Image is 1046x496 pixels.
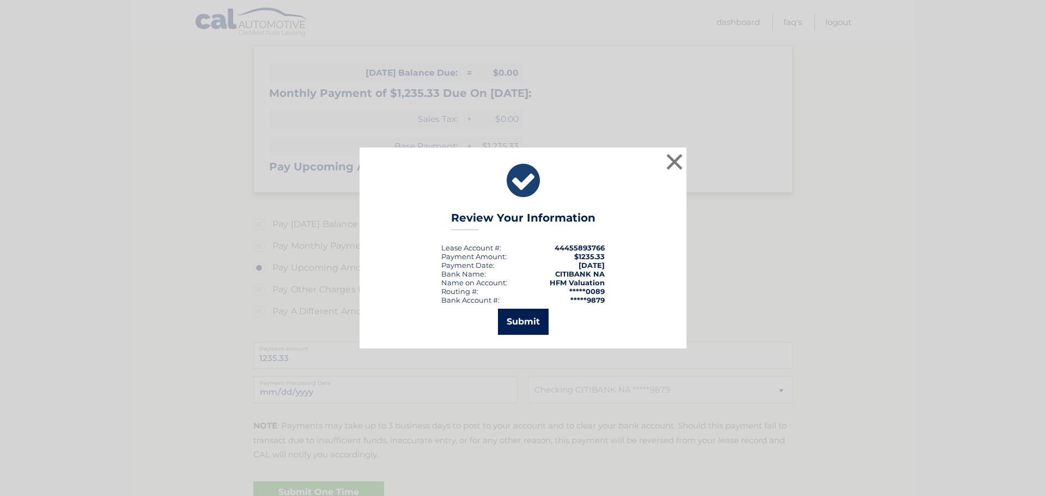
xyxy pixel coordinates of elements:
[555,270,605,278] strong: CITIBANK NA
[441,261,495,270] div: :
[441,243,501,252] div: Lease Account #:
[579,261,605,270] span: [DATE]
[441,261,493,270] span: Payment Date
[441,296,500,304] div: Bank Account #:
[441,270,486,278] div: Bank Name:
[441,252,507,261] div: Payment Amount:
[664,151,685,173] button: ×
[550,278,605,287] strong: HFM Valuation
[555,243,605,252] strong: 44455893766
[451,211,595,230] h3: Review Your Information
[441,287,478,296] div: Routing #:
[498,309,549,335] button: Submit
[441,278,507,287] div: Name on Account:
[574,252,605,261] span: $1235.33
